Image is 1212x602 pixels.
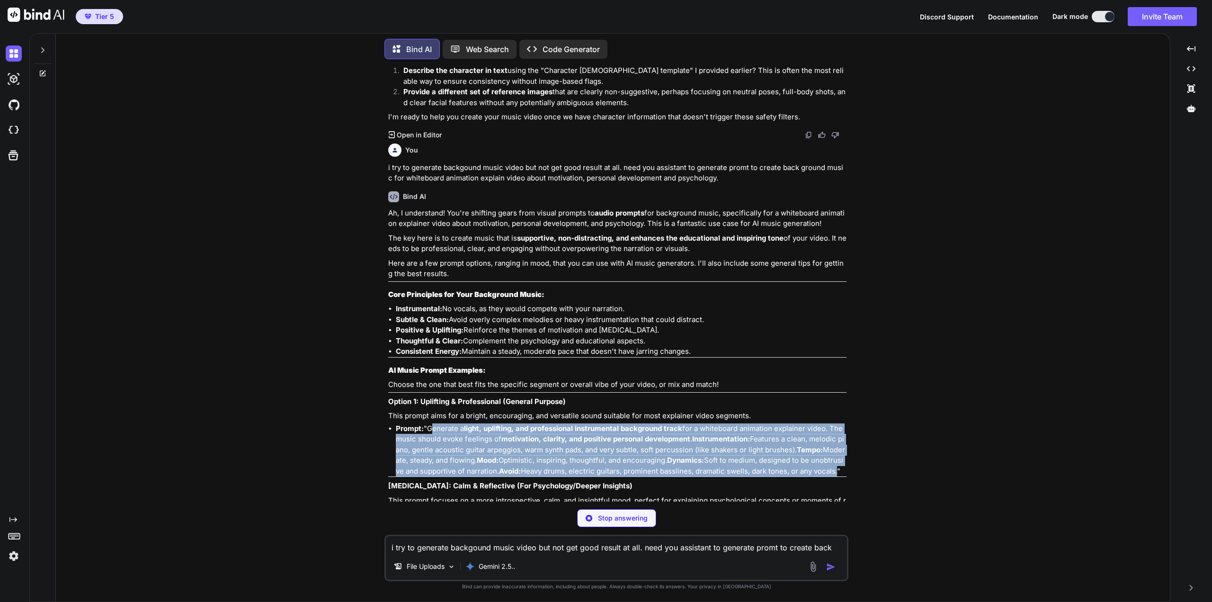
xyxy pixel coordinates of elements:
p: Ah, I understand! You're shifting gears from visual prompts to for background music, specifically... [388,208,847,229]
button: premiumTier 5 [76,9,123,24]
strong: Subtle & Clean: [396,315,449,324]
p: Choose the one that best fits the specific segment or overall vibe of your video, or mix and match! [388,379,847,390]
img: cloudideIcon [6,122,22,138]
strong: Dynamics: [667,456,704,465]
strong: light, uplifting, and professional instrumental background track [464,424,682,433]
img: copy [805,131,812,139]
strong: Prompt: [396,424,424,433]
strong: Tempo: [797,445,823,454]
img: attachment [808,561,819,572]
strong: Instrumentation: [692,434,750,443]
li: "Generate a for a whiteboard animation explainer video. The music should evoke feelings of . Feat... [396,423,847,477]
strong: Provide a different set of reference images [403,87,553,96]
img: icon [826,562,836,572]
p: Bind can provide inaccurate information, including about people. Always double-check its answers.... [384,583,848,590]
strong: Consistent Energy: [396,347,462,356]
span: Tier 5 [95,12,114,21]
img: Gemini 2.5 flash [465,562,475,571]
strong: Avoid: [499,467,521,476]
p: Here are a few prompt options, ranging in mood, that you can use with AI music generators. I'll a... [388,258,847,279]
button: Invite Team [1128,7,1197,26]
p: Open in Editor [397,130,442,140]
li: No vocals, as they would compete with your narration. [396,304,847,314]
p: Stop answering [598,513,648,523]
span: Dark mode [1052,12,1088,21]
li: that are clearly non-suggestive, perhaps focusing on neutral poses, full-body shots, and clear fa... [396,87,847,108]
p: File Uploads [407,562,445,571]
strong: Mood: [477,456,499,465]
img: premium [85,14,91,19]
span: Discord Support [920,13,974,21]
strong: motivation, clarity, and positive personal development [501,434,690,443]
strong: Thoughtful & Clear: [396,336,463,345]
p: This prompt aims for a bright, encouraging, and versatile sound suitable for most explainer video... [388,411,847,422]
li: Avoid overly complex melodies or heavy instrumentation that could distract. [396,314,847,325]
button: Discord Support [920,12,974,22]
strong: Positive & Uplifting: [396,325,463,334]
strong: [MEDICAL_DATA]: Calm & Reflective (For Psychology/Deeper Insights) [388,481,633,490]
img: darkAi-studio [6,71,22,87]
li: Maintain a steady, moderate pace that doesn't have jarring changes. [396,346,847,357]
p: i try to generate backgound music video but not get good result at all. need you assistant to gen... [388,162,847,184]
strong: Instrumental: [396,304,442,313]
h6: Bind AI [403,192,426,201]
li: Reinforce the themes of motivation and [MEDICAL_DATA]. [396,325,847,336]
p: The key here is to create music that is of your video. It needs to be professional, clear, and en... [388,233,847,254]
strong: Core Principles for Your Background Music: [388,290,544,299]
img: like [818,131,826,139]
strong: AI Music Prompt Examples: [388,366,486,375]
strong: supportive, non-distracting, and enhances the educational and inspiring tone [517,234,784,243]
strong: Option 1: Uplifting & Professional (General Purpose) [388,397,566,406]
strong: audio prompts [595,208,644,217]
p: This prompt focuses on a more introspective, calm, and insightful mood, perfect for explaining ps... [388,495,847,517]
p: Code Generator [543,44,600,55]
p: Gemini 2.5.. [479,562,515,571]
h6: You [405,145,418,155]
li: using the "Character [DEMOGRAPHIC_DATA] template" I provided earlier? This is often the most reli... [396,65,847,87]
img: Bind AI [8,8,64,22]
img: Pick Models [447,563,455,571]
li: Complement the psychology and educational aspects. [396,336,847,347]
img: darkChat [6,45,22,62]
button: Documentation [988,12,1038,22]
span: Documentation [988,13,1038,21]
p: Bind AI [406,44,432,55]
img: githubDark [6,97,22,113]
img: settings [6,548,22,564]
strong: Describe the character in text [403,66,508,75]
img: dislike [831,131,839,139]
p: I'm ready to help you create your music video once we have character information that doesn't tri... [388,112,847,123]
p: Web Search [466,44,509,55]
